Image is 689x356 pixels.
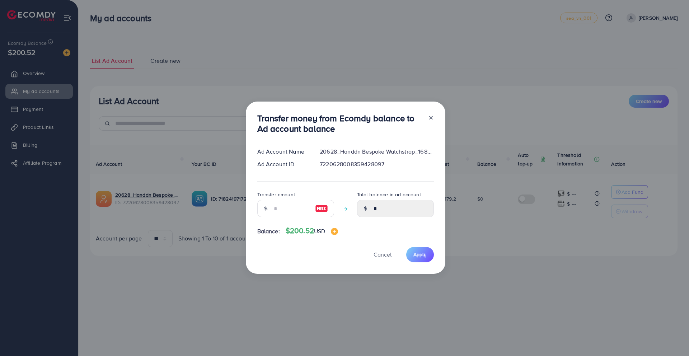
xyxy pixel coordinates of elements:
div: 7220628008359428097 [314,160,439,168]
div: 20628_Handdn Bespoke Watchstrap_1681183489549 [314,147,439,156]
img: image [331,228,338,235]
iframe: Chat [658,324,684,351]
label: Total balance in ad account [357,191,421,198]
h3: Transfer money from Ecomdy balance to Ad account balance [257,113,422,134]
button: Cancel [365,247,400,262]
div: Ad Account ID [252,160,314,168]
span: Apply [413,251,427,258]
div: Ad Account Name [252,147,314,156]
span: USD [314,227,325,235]
button: Apply [406,247,434,262]
img: image [315,204,328,213]
span: Cancel [374,250,392,258]
h4: $200.52 [286,226,338,235]
label: Transfer amount [257,191,295,198]
span: Balance: [257,227,280,235]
